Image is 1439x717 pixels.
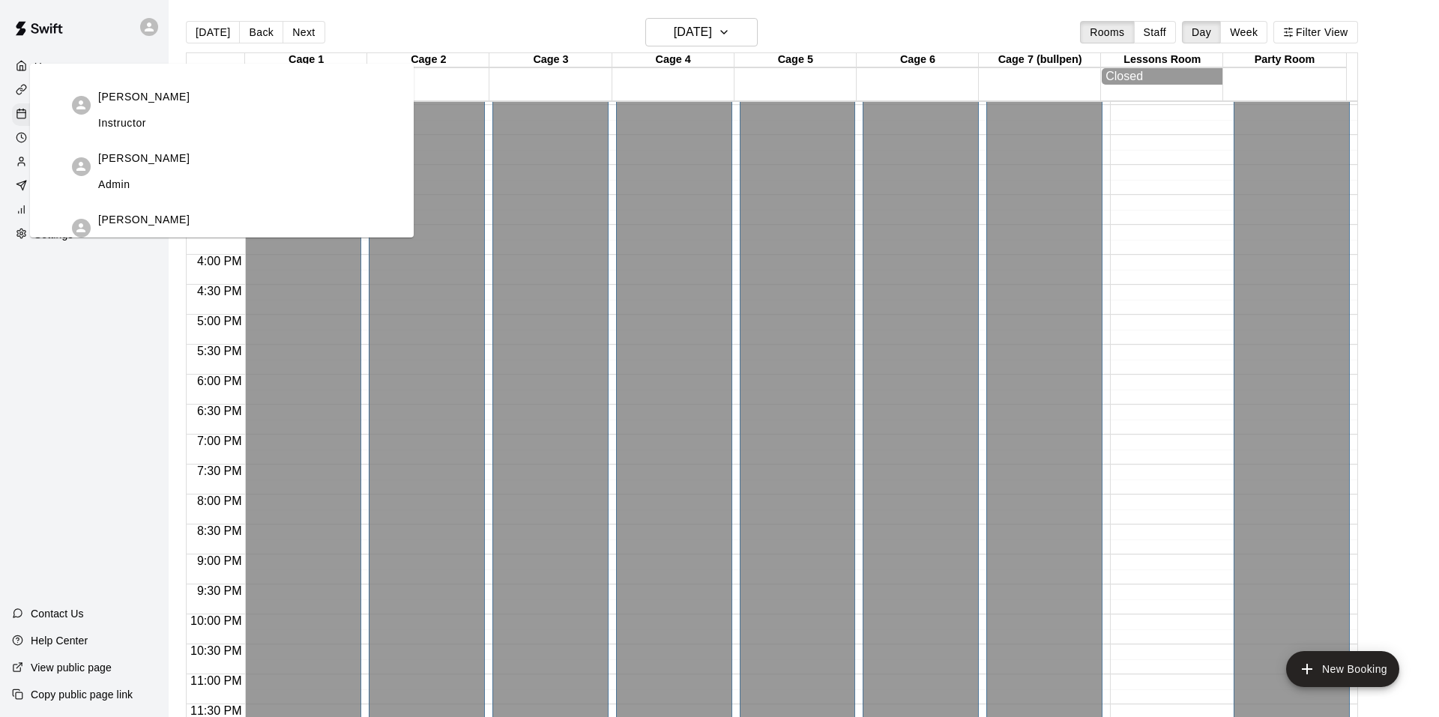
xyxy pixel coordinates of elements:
[674,22,712,43] h6: [DATE]
[193,405,246,417] span: 6:30 PM
[193,375,246,387] span: 6:00 PM
[239,21,283,43] button: Back
[193,554,246,567] span: 9:00 PM
[31,633,88,648] p: Help Center
[1105,70,1219,83] div: Closed
[98,212,190,228] p: [PERSON_NAME]
[98,89,190,105] p: [PERSON_NAME]
[193,285,246,297] span: 4:30 PM
[489,53,612,67] div: Cage 3
[193,465,246,477] span: 7:30 PM
[72,157,91,176] div: Christina Pearce
[1220,21,1267,43] button: Week
[193,524,246,537] span: 8:30 PM
[98,151,190,166] p: [PERSON_NAME]
[1286,651,1399,687] button: add
[1182,21,1221,43] button: Day
[193,584,246,597] span: 9:30 PM
[31,687,133,702] p: Copy public page link
[31,660,112,675] p: View public page
[1134,21,1177,43] button: Staff
[734,53,857,67] div: Cage 5
[187,674,245,687] span: 11:00 PM
[1273,21,1357,43] button: Filter View
[193,435,246,447] span: 7:00 PM
[612,53,734,67] div: Cage 4
[193,345,246,357] span: 5:30 PM
[245,53,367,67] div: Cage 1
[34,59,63,74] p: Home
[98,117,146,129] span: Instructor
[1223,53,1345,67] div: Party Room
[193,315,246,327] span: 5:00 PM
[187,644,245,657] span: 10:30 PM
[1080,21,1134,43] button: Rooms
[72,96,91,115] div: Chloe Bennett
[187,704,245,717] span: 11:30 PM
[979,53,1101,67] div: Cage 7 (bullpen)
[186,21,240,43] button: [DATE]
[193,494,246,507] span: 8:00 PM
[193,255,246,267] span: 4:00 PM
[72,219,91,238] div: Matthew Burns
[857,53,979,67] div: Cage 6
[367,53,489,67] div: Cage 2
[98,178,130,190] span: Admin
[283,21,325,43] button: Next
[31,606,84,621] p: Contact Us
[1101,53,1223,67] div: Lessons Room
[187,614,245,627] span: 10:00 PM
